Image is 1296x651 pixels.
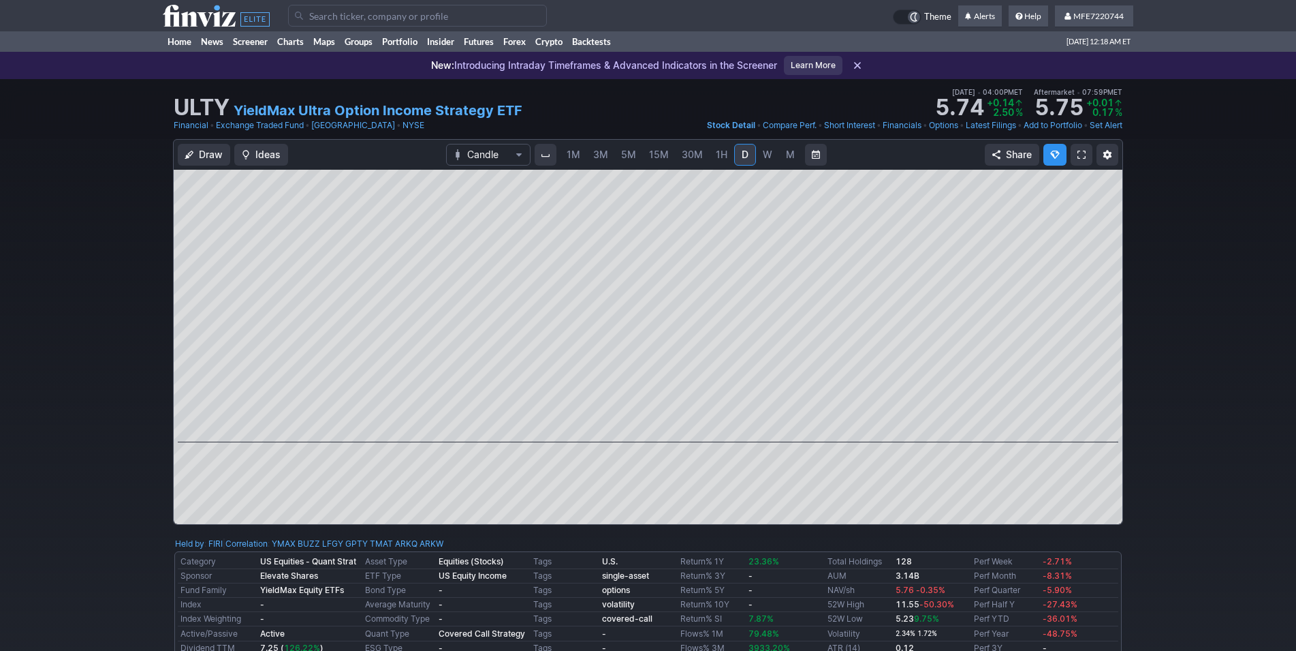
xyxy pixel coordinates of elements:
[322,537,343,551] a: LFGY
[178,144,230,166] button: Draw
[678,612,746,626] td: Return% SI
[1043,571,1072,581] span: -8.31%
[439,571,507,581] b: US Equity Income
[377,31,422,52] a: Portfolio
[678,626,746,641] td: Flows% 1M
[971,612,1040,626] td: Perf YTD
[916,585,945,595] span: -0.35%
[602,585,630,595] a: options
[896,614,939,624] b: 5.23
[305,119,310,132] span: •
[649,149,669,160] span: 15M
[459,31,499,52] a: Futures
[560,144,586,166] a: 1M
[345,537,368,551] a: GPTY
[1006,148,1032,162] span: Share
[1015,106,1023,118] span: %
[1043,585,1072,595] span: -5.90%
[748,599,753,609] b: -
[1034,97,1084,119] strong: 5.75
[178,612,257,626] td: Index Weighting
[587,144,614,166] a: 3M
[163,31,196,52] a: Home
[966,120,1016,130] span: Latest Filings
[340,31,377,52] a: Groups
[1055,5,1133,27] a: MFE7220744
[1077,88,1080,96] span: •
[748,556,779,566] span: 23.36%
[234,101,522,120] a: YieldMax Ultra Option Income Strategy ETF
[362,584,436,598] td: Bond Type
[362,569,436,584] td: ETF Type
[255,148,281,162] span: Ideas
[896,571,919,581] b: 3.14B
[958,5,1002,27] a: Alerts
[362,626,436,641] td: Quant Type
[682,149,703,160] span: 30M
[362,598,436,612] td: Average Maturity
[567,149,580,160] span: 1M
[825,569,894,584] td: AUM
[178,626,257,641] td: Active/Passive
[748,629,779,639] span: 79.48%
[707,120,755,130] span: Stock Detail
[621,149,636,160] span: 5M
[678,584,746,598] td: Return% 5Y
[199,148,223,162] span: Draw
[716,149,727,160] span: 1H
[216,119,304,132] a: Exchange Traded Fund
[431,59,454,71] span: New:
[234,144,288,166] button: Ideas
[420,537,443,551] a: ARKW
[763,120,817,130] span: Compare Perf.
[1096,144,1118,166] button: Chart Settings
[311,119,395,132] a: [GEOGRAPHIC_DATA]
[260,585,344,595] b: YieldMax Equity ETFs
[786,149,795,160] span: M
[531,626,599,641] td: Tags
[567,31,616,52] a: Backtests
[742,149,748,160] span: D
[1034,86,1122,98] span: Aftermarket 07:59PM ET
[531,569,599,584] td: Tags
[643,144,675,166] a: 15M
[923,119,928,132] span: •
[966,119,1016,132] a: Latest Filings
[467,148,509,162] span: Candle
[1115,106,1122,118] span: %
[971,584,1040,598] td: Perf Quarter
[763,149,772,160] span: W
[971,569,1040,584] td: Perf Month
[748,571,753,581] b: -
[825,555,894,569] td: Total Holdings
[208,537,223,551] a: FIRI
[223,537,443,551] div: | :
[825,598,894,612] td: 52W High
[1043,556,1072,566] span: -2.71%
[531,555,599,569] td: Tags
[1009,5,1048,27] a: Help
[1092,106,1113,118] span: 0.17
[748,585,753,595] b: -
[1043,144,1066,166] button: Explore new features
[499,31,531,52] a: Forex
[935,97,984,119] strong: 5.74
[825,626,894,641] td: Volatility
[896,585,914,595] span: 5.76
[178,598,257,612] td: Index
[883,119,921,132] a: Financials
[309,31,340,52] a: Maps
[602,614,652,624] a: covered-call
[535,144,556,166] button: Interval
[362,612,436,626] td: Commodity Type
[439,556,504,566] b: Equities (Stocks)
[602,599,635,609] a: volatility
[896,630,937,637] small: 2.34% 1.72%
[593,149,608,160] span: 3M
[1084,119,1088,132] span: •
[825,584,894,598] td: NAV/sh
[531,31,567,52] a: Crypto
[971,555,1040,569] td: Perf Week
[272,31,309,52] a: Charts
[1066,31,1131,52] span: [DATE] 12:18 AM ET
